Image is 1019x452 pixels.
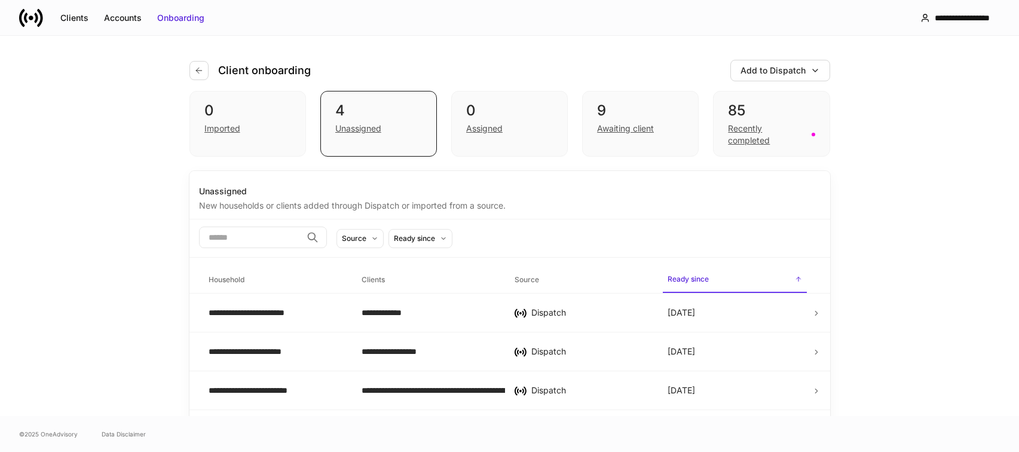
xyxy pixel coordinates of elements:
a: Data Disclaimer [102,429,146,439]
button: Ready since [388,229,452,248]
p: [DATE] [668,307,695,319]
div: Recently completed [728,123,804,146]
span: Ready since [663,267,806,293]
div: Source [342,233,366,244]
span: Source [510,268,653,292]
div: 0Assigned [451,91,568,157]
div: Dispatch [531,346,648,358]
button: Clients [53,8,96,28]
div: 0Imported [189,91,306,157]
p: [DATE] [668,346,695,358]
h6: Household [209,274,244,285]
div: Dispatch [531,307,648,319]
div: Ready since [394,233,435,244]
div: Dispatch [531,384,648,396]
div: Onboarding [157,12,204,24]
div: Clients [60,12,88,24]
p: [DATE] [668,384,695,396]
div: Add to Dispatch [740,65,806,77]
div: 0 [204,101,291,120]
button: Onboarding [149,8,212,28]
div: 9Awaiting client [582,91,699,157]
h6: Ready since [668,273,709,285]
span: © 2025 OneAdvisory [19,429,78,439]
span: Clients [357,268,500,292]
h6: Clients [362,274,385,285]
div: Assigned [466,123,503,135]
span: Household [204,268,347,292]
div: 9 [597,101,684,120]
h6: Source [515,274,539,285]
button: Add to Dispatch [730,60,830,81]
button: Source [336,229,384,248]
div: 4Unassigned [320,91,437,157]
div: Unassigned [335,123,381,135]
div: 0 [466,101,553,120]
div: Unassigned [199,185,821,197]
h4: Client onboarding [218,63,311,78]
div: Imported [204,123,240,135]
div: Awaiting client [597,123,654,135]
div: New households or clients added through Dispatch or imported from a source. [199,197,821,212]
button: Accounts [96,8,149,28]
div: 4 [335,101,422,120]
div: 85Recently completed [713,91,830,157]
div: 85 [728,101,815,120]
div: Accounts [104,12,142,24]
